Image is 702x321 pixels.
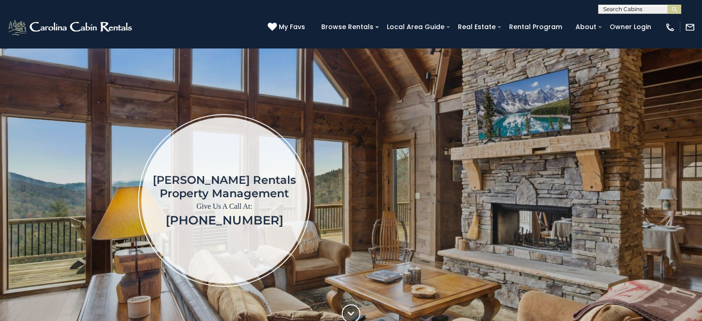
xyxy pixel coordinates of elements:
[317,20,378,34] a: Browse Rentals
[571,20,601,34] a: About
[685,22,695,32] img: mail-regular-white.png
[605,20,656,34] a: Owner Login
[382,20,449,34] a: Local Area Guide
[279,22,305,32] span: My Favs
[7,18,135,36] img: White-1-2.png
[268,22,307,32] a: My Favs
[504,20,567,34] a: Rental Program
[153,200,296,213] p: Give Us A Call At:
[166,213,283,228] a: [PHONE_NUMBER]
[453,20,500,34] a: Real Estate
[153,173,296,200] h1: [PERSON_NAME] Rentals Property Management
[665,22,675,32] img: phone-regular-white.png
